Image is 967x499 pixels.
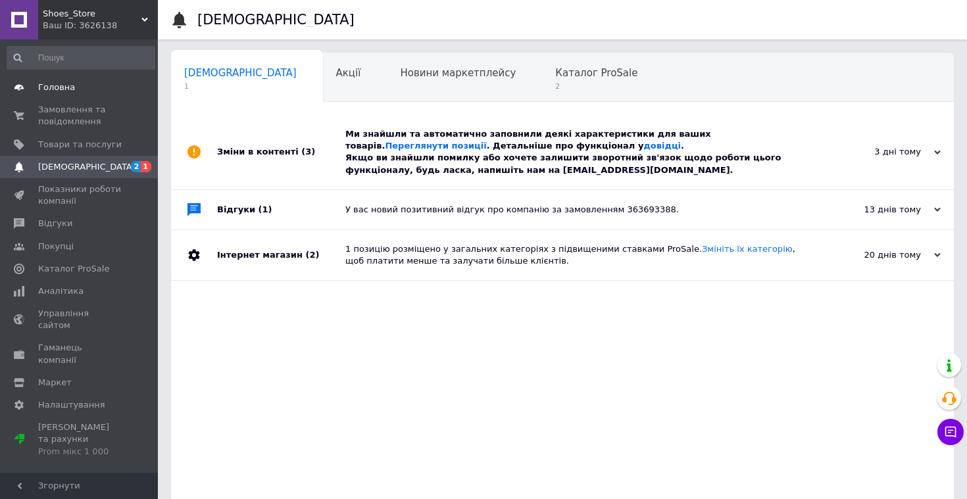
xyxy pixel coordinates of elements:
span: [DEMOGRAPHIC_DATA] [184,67,297,79]
span: Замовлення та повідомлення [38,104,122,128]
h1: [DEMOGRAPHIC_DATA] [197,12,355,28]
div: 1 позицію розміщено у загальних категоріях з підвищеними ставками ProSale. , щоб платити менше та... [345,243,809,267]
span: Аналітика [38,285,84,297]
span: (2) [305,250,319,260]
span: 1 [184,82,297,91]
span: Відгуки [38,218,72,229]
span: Маркет [38,377,72,389]
a: Змініть їх категорію [702,244,793,254]
div: Ваш ID: 3626138 [43,20,158,32]
div: 20 днів тому [809,249,941,261]
input: Пошук [7,46,155,70]
span: Показники роботи компанії [38,183,122,207]
div: Інтернет магазин [217,230,345,280]
a: довідці [643,141,681,151]
a: Переглянути позиції [385,141,486,151]
div: Prom мікс 1 000 [38,446,122,458]
span: Головна [38,82,75,93]
span: Управління сайтом [38,308,122,331]
span: Налаштування [38,399,105,411]
div: 3 дні тому [809,146,941,158]
span: 2 [131,161,141,172]
button: Чат з покупцем [937,419,964,445]
div: 13 днів тому [809,204,941,216]
span: (1) [259,204,272,214]
span: [DEMOGRAPHIC_DATA] [38,161,136,173]
div: Відгуки [217,190,345,229]
span: Каталог ProSale [38,263,109,275]
div: Ми знайшли та автоматично заповнили деякі характеристики для ваших товарів. . Детальніше про функ... [345,128,809,176]
span: Новини маркетплейсу [400,67,516,79]
span: (3) [301,147,315,156]
span: 1 [141,161,151,172]
span: Каталог ProSale [555,67,637,79]
span: [PERSON_NAME] та рахунки [38,421,122,458]
span: Товари та послуги [38,139,122,151]
div: Зміни в контенті [217,115,345,189]
span: Покупці [38,241,74,252]
span: Shoes_Store [43,8,141,20]
span: 2 [555,82,637,91]
span: Акції [336,67,361,79]
div: У вас новий позитивний відгук про компанію за замовленням 363693388. [345,204,809,216]
span: Гаманець компанії [38,342,122,366]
